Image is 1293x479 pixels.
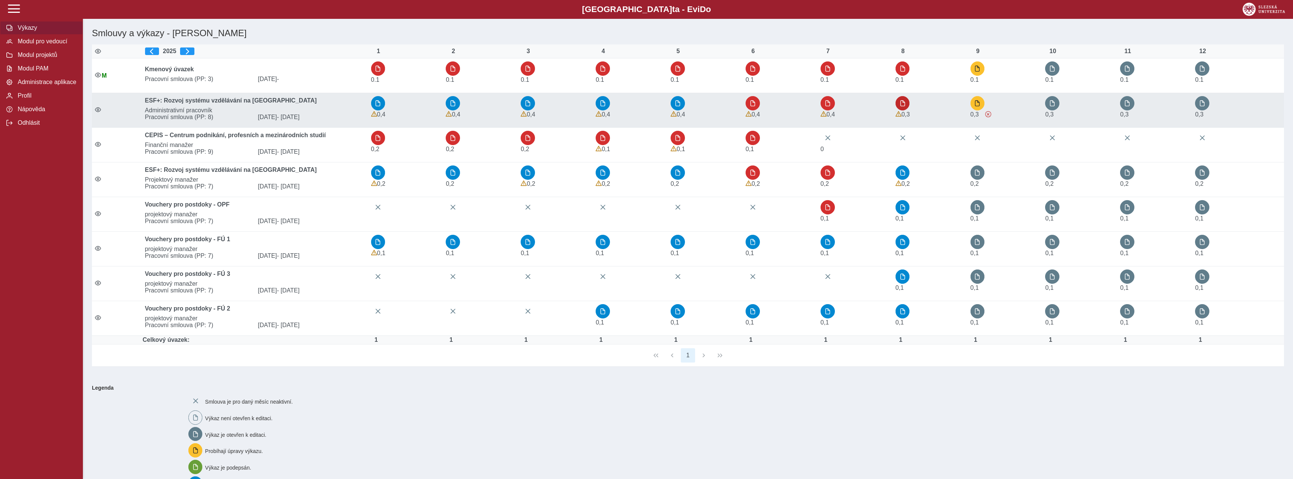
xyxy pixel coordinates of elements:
span: Úvazek : 0,8 h / den. 4 h / týden. [377,250,385,256]
b: [GEOGRAPHIC_DATA] a - Evi [23,5,1270,14]
span: projektový manažer [142,315,368,322]
span: [DATE] [255,76,368,83]
span: Úvazek : 1,6 h / den. 8 h / týden. [446,146,454,152]
span: Výkaz není otevřen k editaci. [205,415,272,421]
span: Finanční manažer [142,142,368,148]
span: Pracovní smlouva (PP: 7) [142,218,255,225]
span: Úvazek : 0,8 h / den. 4 h / týden. [1120,319,1128,326]
div: Úvazek : 8 h / den. 40 h / týden. [593,337,608,343]
span: Úvazek : 0,8 h / den. 4 h / týden. [1195,77,1203,83]
span: Výkaz obsahuje upozornění. [596,146,602,152]
span: Úvazek : 3,2 h / den. 16 h / týden. [452,111,460,118]
span: Úvazek : 3,2 h / den. 16 h / týden. [377,111,385,118]
span: Úvazek : 2,4 h / den. 12 h / týden. [1045,111,1053,118]
span: Úvazek : 0,8 h / den. 4 h / týden. [671,250,679,256]
span: Odhlásit [15,119,76,126]
span: Pracovní smlouva (PP: 3) [142,76,255,83]
span: Úvazek : 0,8 h / den. 4 h / týden. [371,77,379,83]
span: Výkaz obsahuje upozornění. [521,111,527,117]
span: Úvazek : 0,8 h / den. 4 h / týden. [596,319,604,326]
span: Pracovní smlouva (PP: 9) [142,148,255,155]
div: Úvazek : 8 h / den. 40 h / týden. [443,337,459,343]
span: Probíhají úpravy výkazu. [205,448,263,454]
span: - [DATE] [277,148,300,155]
i: Smlouva je aktivní [95,107,101,113]
span: Úvazek : 1,6 h / den. 8 h / týden. [446,181,454,187]
span: Úvazek : 0,8 h / den. 4 h / týden. [671,319,679,326]
span: - [277,76,279,82]
div: 8 [896,48,911,55]
span: [DATE] [255,253,368,259]
span: Výkaz je podepsán. [205,465,251,471]
i: Smlouva je aktivní [95,176,101,182]
span: [DATE] [255,114,368,121]
img: logo_web_su.png [1243,3,1285,16]
span: Úvazek : 1,6 h / den. 8 h / týden. [671,181,679,187]
span: Úvazek : 1,6 h / den. 8 h / týden. [602,181,610,187]
span: projektový manažer [142,211,368,218]
span: Nápověda [15,106,76,113]
span: Úvazek : 0,8 h / den. 4 h / týden. [971,285,979,291]
b: Vouchery pro postdoky - FÚ 1 [145,236,230,242]
div: 10 [1045,48,1060,55]
span: Úvazek : 2,4 h / den. 12 h / týden. [971,111,979,118]
h1: Smlouvy a výkazy - [PERSON_NAME] [89,25,1087,41]
span: Výkaz obsahuje upozornění. [671,111,677,117]
span: - [DATE] [277,218,300,224]
span: Úvazek : 0,8 h / den. 4 h / týden. [971,250,979,256]
td: Celkový úvazek: [142,336,368,344]
span: Úvazek : 0,8 h / den. 4 h / týden. [446,250,454,256]
div: 12 [1195,48,1210,55]
span: Úvazek : 3,2 h / den. 16 h / týden. [827,111,835,118]
span: Úvazek : 0,8 h / den. 4 h / týden. [1195,285,1203,291]
i: Smlouva je aktivní [95,245,101,251]
span: Úvazek : 3,2 h / den. 16 h / týden. [527,111,535,118]
div: Úvazek : 8 h / den. 40 h / týden. [893,337,908,343]
span: Projektový manažer [142,176,368,183]
span: Úvazek : 0,8 h / den. 4 h / týden. [896,215,904,222]
b: ESF+: Rozvoj systému vzdělávání na [GEOGRAPHIC_DATA] [145,167,317,173]
span: Pracovní smlouva (PP: 8) [142,114,255,121]
span: Výkaz obsahuje upozornění. [746,111,752,117]
i: Smlouva je aktivní [95,211,101,217]
div: 3 [521,48,536,55]
span: Pracovní smlouva (PP: 7) [142,253,255,259]
span: Úvazek : 0,8 h / den. 4 h / týden. [746,146,754,152]
span: Úvazek : 0,8 h / den. 4 h / týden. [677,146,685,152]
span: Úvazek : 0,8 h / den. 4 h / týden. [896,319,904,326]
span: Úvazek : 2,4 h / den. 12 h / týden. [902,111,910,118]
span: Úvazek : 0,8 h / den. 4 h / týden. [896,250,904,256]
span: o [706,5,711,14]
span: Úvazek : 0,8 h / den. 4 h / týden. [1045,285,1053,291]
span: [DATE] [255,322,368,329]
div: 11 [1120,48,1135,55]
span: Úvazek : 0,8 h / den. 4 h / týden. [1120,285,1128,291]
button: 1 [681,348,695,363]
span: Výkaz obsahuje upozornění. [746,181,752,187]
span: Úvazek : 1,6 h / den. 8 h / týden. [527,181,535,187]
span: Úvazek : 0,8 h / den. 4 h / týden. [746,250,754,256]
span: - [DATE] [277,287,300,294]
div: Úvazek : 8 h / den. 40 h / týden. [818,337,833,343]
span: Výkaz obsahuje upozornění. [521,181,527,187]
span: - [DATE] [277,322,300,328]
span: - [DATE] [277,114,300,120]
span: [DATE] [255,148,368,155]
div: 9 [971,48,986,55]
span: Smlouva je pro daný měsíc neaktivní. [205,399,293,405]
span: Úvazek : 0,8 h / den. 4 h / týden. [1045,77,1053,83]
span: Úvazek : 0,8 h / den. 4 h / týden. [896,285,904,291]
span: [DATE] [255,287,368,294]
span: Úvazek : 0,8 h / den. 4 h / týden. [596,250,604,256]
span: Úvazek : 0,8 h / den. 4 h / týden. [971,77,979,83]
span: Výkaz obsahuje upozornění. [596,181,602,187]
span: Výkaz obsahuje upozornění. [371,181,377,187]
span: Úvazek : 0,8 h / den. 4 h / týden. [971,319,979,326]
span: Úvazek : 0,8 h / den. 4 h / týden. [1045,215,1053,222]
div: Úvazek : 8 h / den. 40 h / týden. [668,337,683,343]
div: 7 [821,48,836,55]
span: projektový manažer [142,246,368,253]
span: Profil [15,92,76,99]
span: Úvazek : 0,8 h / den. 4 h / týden. [671,77,679,83]
div: Úvazek : 8 h / den. 40 h / týden. [968,337,983,343]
